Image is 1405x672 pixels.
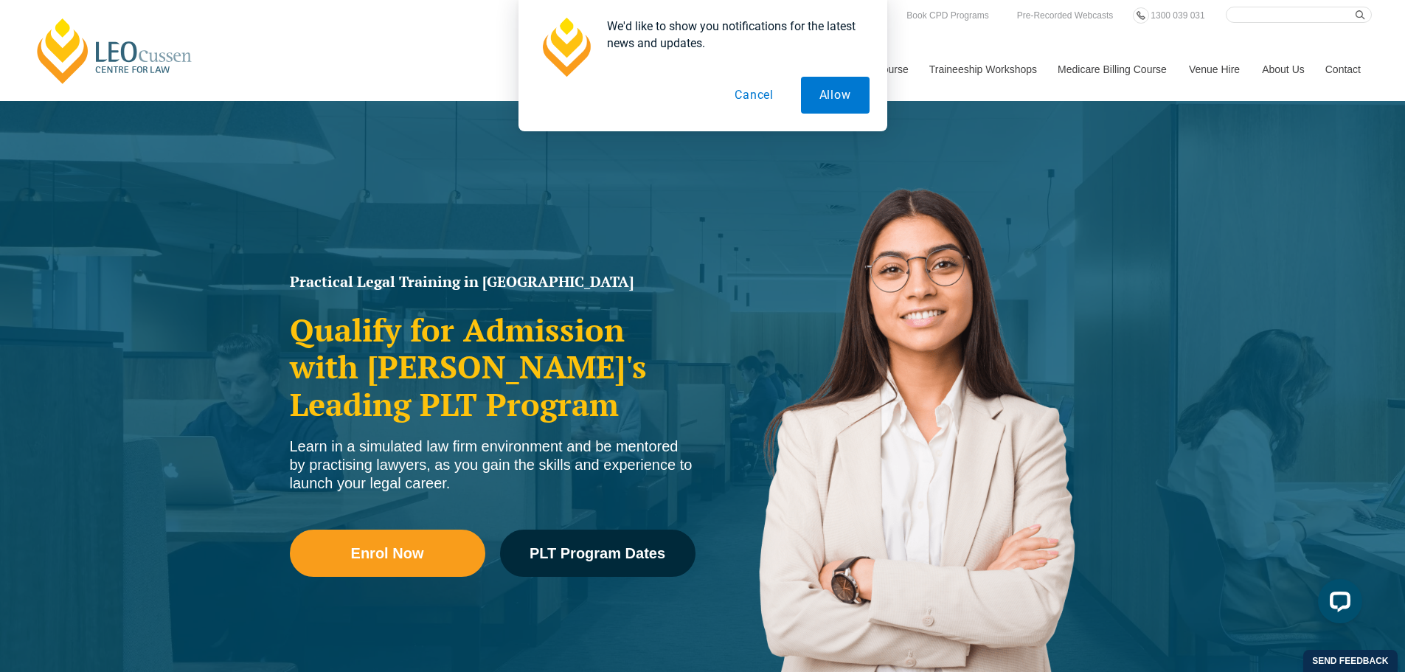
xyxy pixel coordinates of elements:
span: Enrol Now [351,546,424,561]
img: notification icon [536,18,595,77]
div: We'd like to show you notifications for the latest news and updates. [595,18,870,52]
h2: Qualify for Admission with [PERSON_NAME]'s Leading PLT Program [290,311,695,423]
a: PLT Program Dates [500,530,695,577]
div: Learn in a simulated law firm environment and be mentored by practising lawyers, as you gain the ... [290,437,695,493]
button: Cancel [716,77,792,114]
button: Allow [801,77,870,114]
a: Enrol Now [290,530,485,577]
iframe: LiveChat chat widget [1306,573,1368,635]
h1: Practical Legal Training in [GEOGRAPHIC_DATA] [290,274,695,289]
span: PLT Program Dates [530,546,665,561]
